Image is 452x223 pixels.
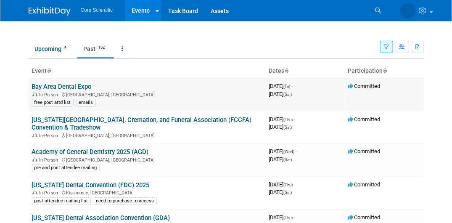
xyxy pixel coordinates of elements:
span: In-Person [40,133,61,138]
span: 162 [96,45,108,51]
span: (Wed) [284,149,295,154]
span: [DATE] [269,156,292,162]
img: James Belshe [400,3,416,19]
span: (Thu) [284,183,293,187]
span: (Sat) [284,157,292,162]
a: [US_STATE] Dental Convention (FDC) 2025 [32,181,150,189]
th: Participation [345,64,424,78]
a: Sort by Start Date [285,67,289,74]
img: In-Person Event [32,92,37,96]
img: In-Person Event [32,190,37,194]
span: [DATE] [269,189,292,195]
a: Bay Area Dental Expo [32,83,92,90]
span: - [294,214,296,220]
div: [GEOGRAPHIC_DATA], [GEOGRAPHIC_DATA] [32,91,262,98]
div: [GEOGRAPHIC_DATA], [GEOGRAPHIC_DATA] [32,132,262,138]
span: In-Person [40,190,61,196]
th: Event [29,64,266,78]
span: In-Person [40,157,61,163]
div: free post attd list [32,99,74,106]
div: need to purchase to access [94,197,157,205]
span: [DATE] [269,91,292,97]
span: - [294,181,296,188]
span: [DATE] [269,181,296,188]
span: (Thu) [284,117,293,122]
span: [DATE] [269,214,296,220]
span: Committed [348,148,381,154]
a: Sort by Participation Type [383,67,387,74]
a: Past162 [77,41,114,57]
span: In-Person [40,92,61,98]
img: ExhibitDay [29,7,71,16]
div: [GEOGRAPHIC_DATA], [GEOGRAPHIC_DATA] [32,156,262,163]
span: 4 [62,45,69,51]
a: Upcoming4 [29,41,76,57]
span: [DATE] [269,83,293,89]
div: emails [77,99,96,106]
div: Kissimmee, [GEOGRAPHIC_DATA] [32,189,262,196]
span: - [294,116,296,122]
span: [DATE] [269,124,292,130]
span: (Sat) [284,92,292,97]
a: Sort by Event Name [47,67,51,74]
span: (Sat) [284,190,292,195]
span: Committed [348,116,381,122]
span: (Fri) [284,84,291,89]
span: [DATE] [269,148,297,154]
a: Academy of General Dentistry 2025 (AGD) [32,148,149,156]
span: Committed [348,181,381,188]
th: Dates [266,64,345,78]
span: - [296,148,297,154]
div: pre and post attendee mailing [32,164,100,172]
span: [DATE] [269,116,296,122]
img: In-Person Event [32,157,37,162]
span: Committed [348,214,381,220]
span: - [292,83,293,89]
img: In-Person Event [32,133,37,137]
span: (Thu) [284,215,293,220]
span: Committed [348,83,381,89]
div: post attendee mailing list [32,197,91,205]
span: (Sat) [284,125,292,130]
a: [US_STATE] Dental Association Convention (GDA) [32,214,170,222]
a: [US_STATE][GEOGRAPHIC_DATA], Cremation, and Funeral Association (FCCFA) Convention & Tradeshow [32,116,252,132]
span: Core Scientific [81,7,113,13]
